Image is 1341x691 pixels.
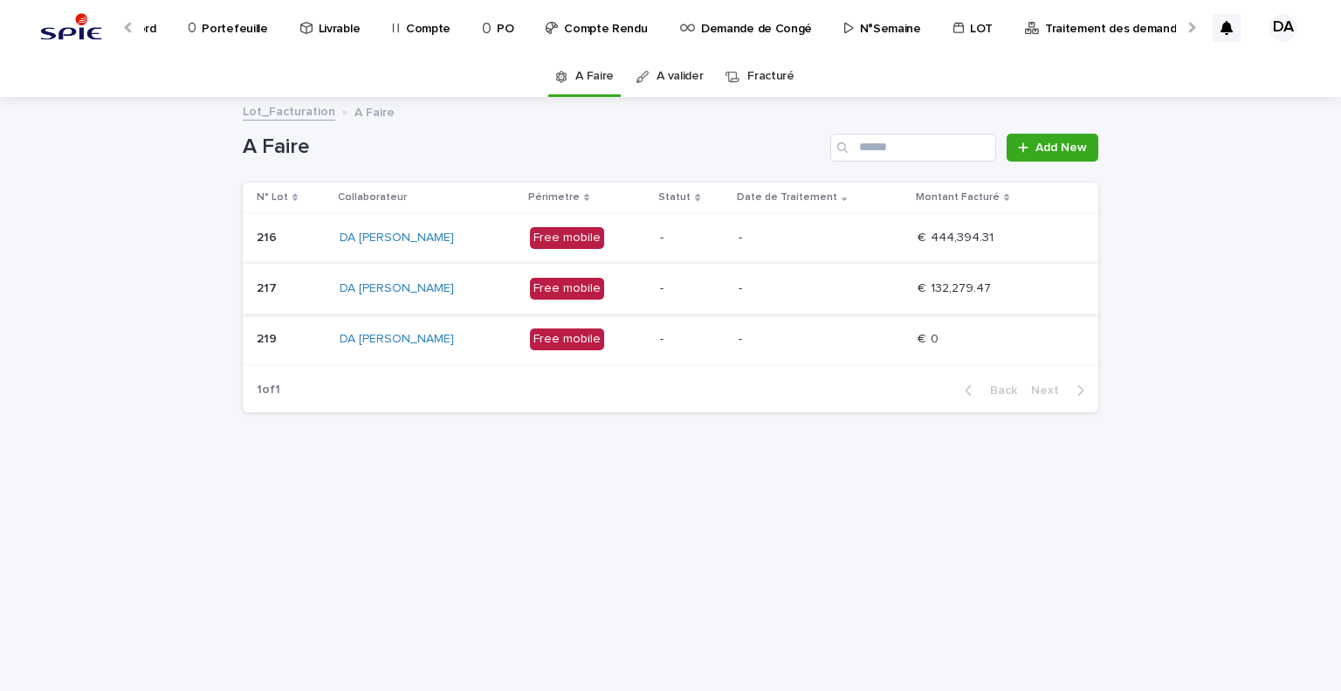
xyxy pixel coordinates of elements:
[739,332,904,347] p: -
[918,227,997,245] p: € 444,394.31
[918,278,994,296] p: € 132,279.47
[1269,14,1297,42] div: DA
[257,188,288,207] p: N° Lot
[340,281,454,296] a: DA [PERSON_NAME]
[747,56,794,97] a: Fracturé
[243,263,1098,314] tr: 217217 DA [PERSON_NAME] Free mobile--€ 132,279.47€ 132,279.47
[257,328,280,347] p: 219
[530,278,604,300] div: Free mobile
[657,56,703,97] a: A valider
[575,56,614,97] a: A Faire
[530,227,604,249] div: Free mobile
[660,281,724,296] p: -
[530,328,604,350] div: Free mobile
[1024,383,1098,398] button: Next
[338,188,407,207] p: Collaborateur
[243,135,823,160] h1: A Faire
[739,281,904,296] p: -
[830,134,996,162] input: Search
[658,188,691,207] p: Statut
[528,188,580,207] p: Périmetre
[257,227,280,245] p: 216
[1031,384,1069,397] span: Next
[918,328,942,347] p: € 0
[35,10,107,45] img: svstPd6MQfCT1uX1QGkG
[354,101,395,121] p: A Faire
[243,213,1098,264] tr: 216216 DA [PERSON_NAME] Free mobile--€ 444,394.31€ 444,394.31
[243,100,335,121] a: Lot_Facturation
[340,231,454,245] a: DA [PERSON_NAME]
[1035,142,1087,154] span: Add New
[737,188,837,207] p: Date de Traitement
[243,314,1098,364] tr: 219219 DA [PERSON_NAME] Free mobile--€ 0€ 0
[916,188,1000,207] p: Montant Facturé
[739,231,904,245] p: -
[951,383,1024,398] button: Back
[660,332,724,347] p: -
[660,231,724,245] p: -
[257,278,280,296] p: 217
[243,369,294,411] p: 1 of 1
[340,332,454,347] a: DA [PERSON_NAME]
[1007,134,1098,162] a: Add New
[980,384,1017,397] span: Back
